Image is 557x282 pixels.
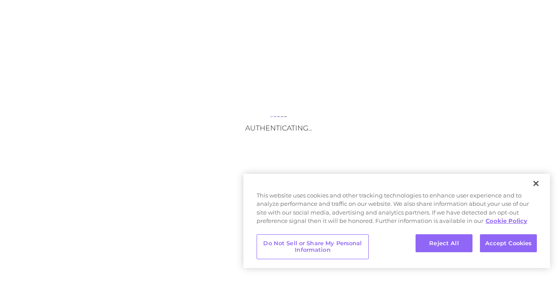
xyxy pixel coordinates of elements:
div: This website uses cookies and other tracking technologies to enhance user experience and to analy... [243,191,550,230]
h3: Authenticating... [191,124,366,132]
button: Accept Cookies [480,234,537,253]
a: More information about your privacy, opens in a new tab [486,217,527,224]
div: Cookie banner [243,174,550,268]
button: Do Not Sell or Share My Personal Information, Opens the preference center dialog [257,234,369,259]
button: Close [526,174,546,193]
div: Privacy [243,174,550,268]
button: Reject All [416,234,472,253]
